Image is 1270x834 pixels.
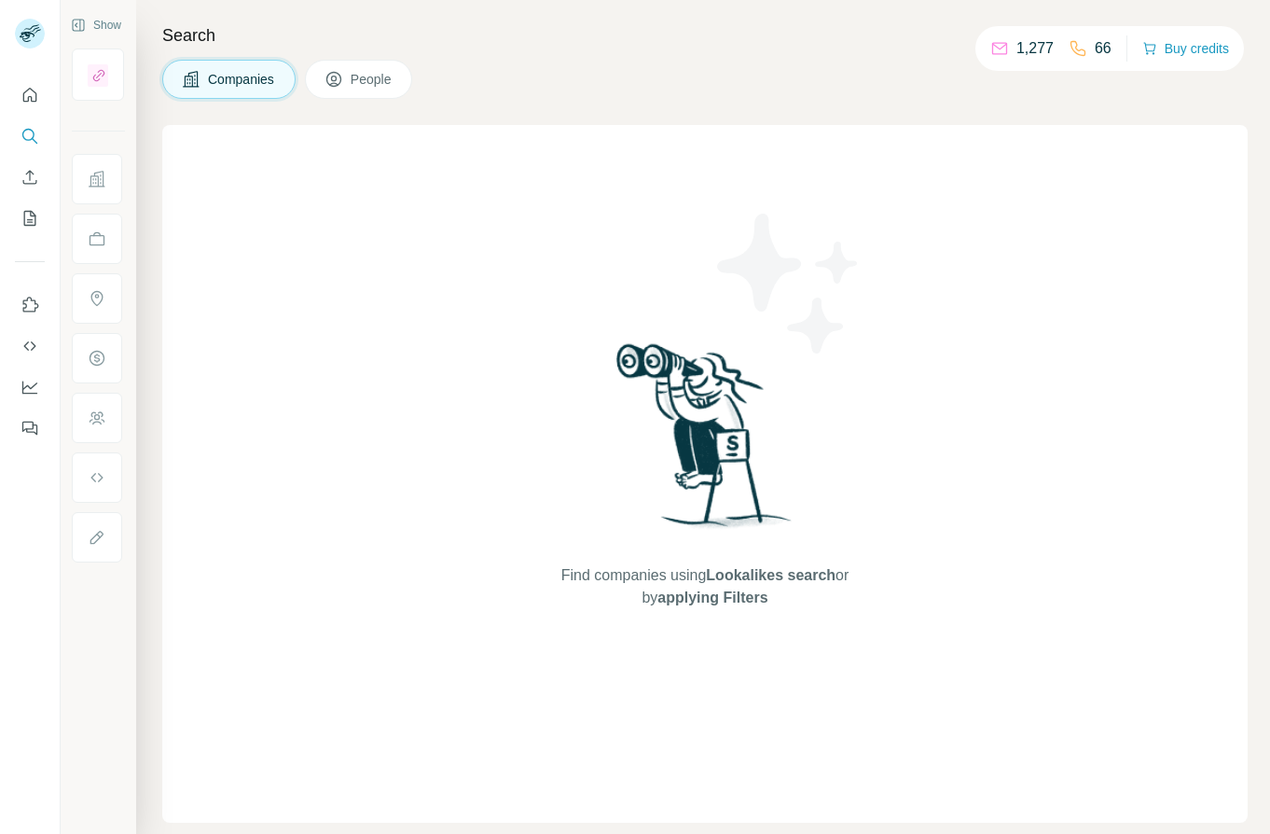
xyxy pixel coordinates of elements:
[15,160,45,194] button: Enrich CSV
[15,78,45,112] button: Quick start
[162,22,1248,49] h4: Search
[15,411,45,445] button: Feedback
[608,339,802,547] img: Surfe Illustration - Woman searching with binoculars
[15,119,45,153] button: Search
[15,202,45,235] button: My lists
[1095,37,1111,60] p: 66
[15,288,45,322] button: Use Surfe on LinkedIn
[705,200,873,368] img: Surfe Illustration - Stars
[556,564,854,609] span: Find companies using or by
[1016,37,1054,60] p: 1,277
[657,590,767,605] span: applying Filters
[15,329,45,363] button: Use Surfe API
[1142,35,1229,62] button: Buy credits
[58,11,134,39] button: Show
[351,70,393,89] span: People
[208,70,276,89] span: Companies
[15,370,45,404] button: Dashboard
[706,567,835,583] span: Lookalikes search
